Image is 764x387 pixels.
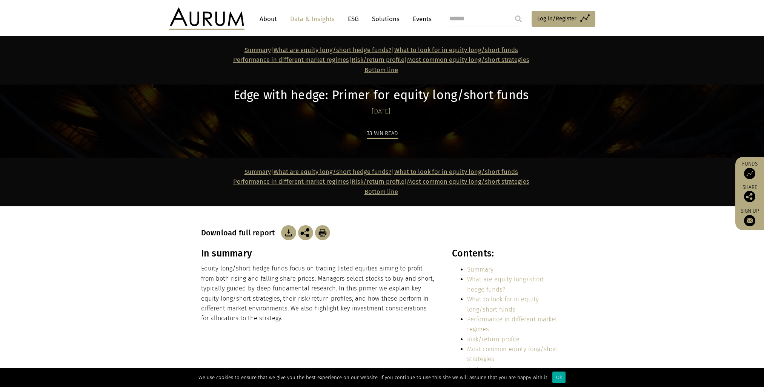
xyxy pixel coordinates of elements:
a: What to look for in equity long/short funds [394,168,518,175]
a: About [256,12,281,26]
a: Summary [244,168,271,175]
span: Log in/Register [537,14,576,23]
div: [DATE] [201,106,561,117]
a: Most common equity long/short strategies [407,56,529,63]
a: Risk/return profile [352,178,404,185]
strong: | | | | [233,168,529,195]
a: Bottom line [467,365,500,373]
a: Bottom line [364,188,398,195]
p: Equity long/short hedge funds focus on trading listed equities aiming to profit from both rising ... [201,264,436,323]
a: Most common equity long/short strategies [407,178,529,185]
img: Share this post [298,225,313,240]
h3: In summary [201,248,436,259]
a: Summary [244,46,271,54]
img: Download Article [281,225,296,240]
a: What are equity long/short hedge funds? [467,276,544,293]
a: Bottom line [364,66,398,74]
a: Most common equity long/short strategies [467,346,558,362]
a: Sign up [739,208,760,226]
input: Submit [511,11,526,26]
a: Solutions [368,12,403,26]
h3: Download full report [201,228,279,237]
div: Ok [552,372,566,383]
h1: Edge with hedge: Primer for equity long/short funds [201,88,561,103]
div: Share [739,185,760,202]
a: Summary [467,266,493,273]
a: Performance in different market regimes [233,56,349,63]
img: Sign up to our newsletter [744,215,755,226]
a: What are equity long/short hedge funds? [274,168,392,175]
img: Access Funds [744,168,755,179]
a: Performance in different market regimes [233,178,349,185]
a: Events [409,12,432,26]
h3: Contents: [452,248,561,259]
img: Aurum [169,8,244,30]
a: Risk/return profile [467,336,520,343]
a: ESG [344,12,363,26]
a: Funds [739,161,760,179]
a: What to look for in equity long/short funds [467,296,539,313]
a: Log in/Register [532,11,595,27]
a: Performance in different market regimes [467,316,557,333]
a: What to look for in equity long/short funds [394,46,518,54]
img: Download Article [315,225,330,240]
img: Share this post [744,191,755,202]
div: 33 min read [367,129,398,139]
a: What are equity long/short hedge funds? [274,46,392,54]
strong: | | | | [233,46,529,74]
a: Data & Insights [286,12,338,26]
a: Risk/return profile [352,56,404,63]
